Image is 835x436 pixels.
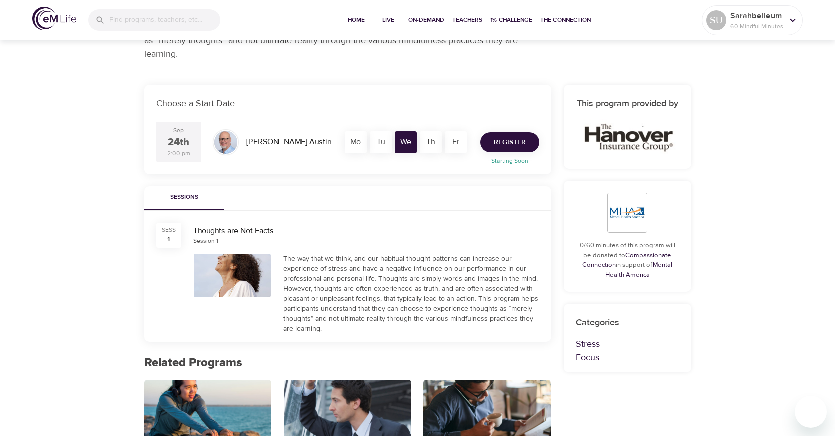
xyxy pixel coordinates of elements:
[576,97,679,111] h6: This program provided by
[445,131,467,153] div: Fr
[480,132,539,152] button: Register
[193,237,218,245] div: Session 1
[156,97,539,110] p: Choose a Start Date
[576,241,679,280] p: 0/60 minutes of this program will be donated to in support of
[408,15,444,25] span: On-Demand
[576,316,679,329] p: Categories
[576,119,679,154] img: HIG_wordmrk_k.jpg
[395,131,417,153] div: We
[344,15,368,25] span: Home
[193,225,539,237] div: Thoughts are Not Facts
[167,234,170,244] div: 1
[144,354,551,372] p: Related Programs
[162,226,176,234] div: SESS
[605,261,673,279] a: Mental Health America
[376,15,400,25] span: Live
[494,136,526,149] span: Register
[576,351,679,364] p: Focus
[730,22,783,31] p: 60 Mindful Minutes
[242,132,335,152] div: [PERSON_NAME] Austin
[795,396,827,428] iframe: Button to launch messaging window
[370,131,392,153] div: Tu
[474,156,545,165] p: Starting Soon
[582,251,671,269] a: Compassionate Connection
[576,337,679,351] p: Stress
[168,135,189,150] div: 24th
[173,126,184,135] div: Sep
[167,149,190,158] div: 2:00 pm
[706,10,726,30] div: SU
[420,131,442,153] div: Th
[345,131,367,153] div: Mo
[452,15,482,25] span: Teachers
[32,7,76,30] img: logo
[540,15,591,25] span: The Connection
[283,254,539,334] div: The way that we think, and our habitual thought patterns can increase our experience of stress an...
[150,192,218,203] span: Sessions
[730,10,783,22] p: Sarahbelleum
[109,9,220,31] input: Find programs, teachers, etc...
[490,15,532,25] span: 1% Challenge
